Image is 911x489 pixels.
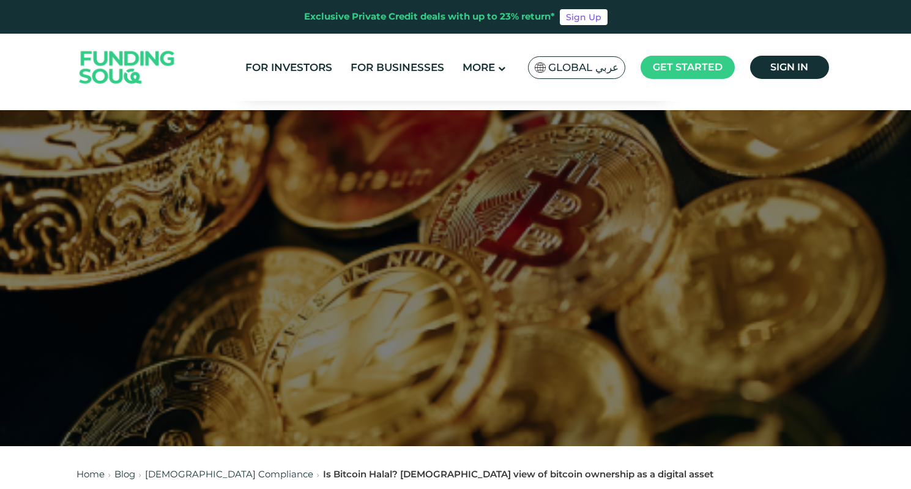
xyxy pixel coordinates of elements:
[348,58,447,78] a: For Businesses
[304,10,555,24] div: Exclusive Private Credit deals with up to 23% return*
[535,62,546,73] img: SA Flag
[560,9,608,25] a: Sign Up
[76,468,105,480] a: Home
[114,468,135,480] a: Blog
[548,61,619,75] span: Global عربي
[242,58,335,78] a: For Investors
[463,61,495,73] span: More
[145,468,313,480] a: [DEMOGRAPHIC_DATA] Compliance
[770,61,808,73] span: Sign in
[750,56,829,79] a: Sign in
[323,468,713,482] div: Is Bitcoin Halal? [DEMOGRAPHIC_DATA] view of bitcoin ownership as a digital asset
[653,61,723,73] span: Get started
[67,37,187,99] img: Logo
